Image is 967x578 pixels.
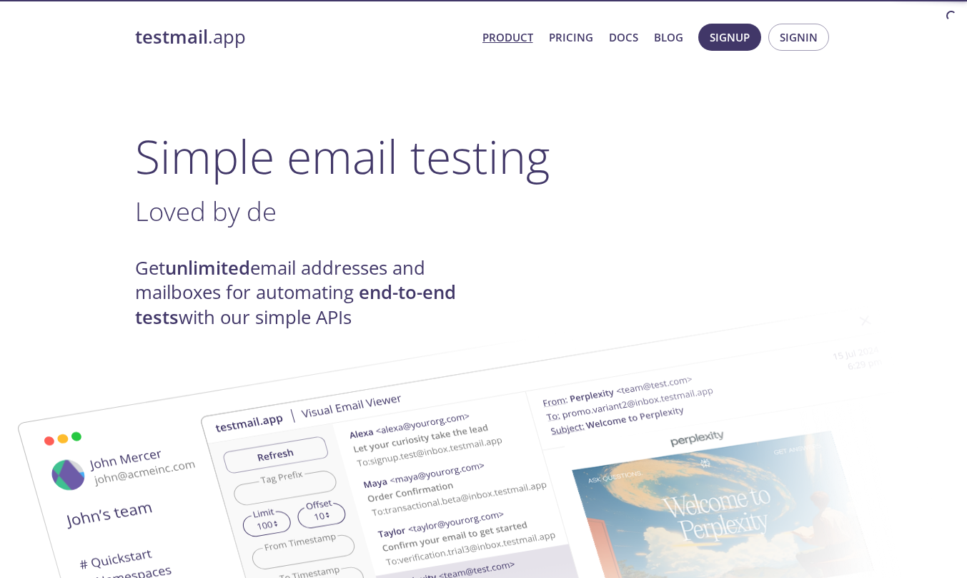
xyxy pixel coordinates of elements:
h1: Simple email testing [135,129,833,184]
strong: end-to-end tests [135,280,456,329]
button: Signin [768,24,829,51]
span: Signup [710,28,750,46]
a: Docs [609,28,638,46]
span: Loved by de [135,193,277,229]
a: Product [482,28,533,46]
span: Signin [780,28,818,46]
strong: unlimited [165,255,250,280]
strong: testmail [135,24,208,49]
a: Blog [654,28,683,46]
a: Pricing [549,28,593,46]
h4: Get email addresses and mailboxes for automating with our simple APIs [135,256,484,330]
a: testmail.app [135,25,471,49]
button: Signup [698,24,761,51]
